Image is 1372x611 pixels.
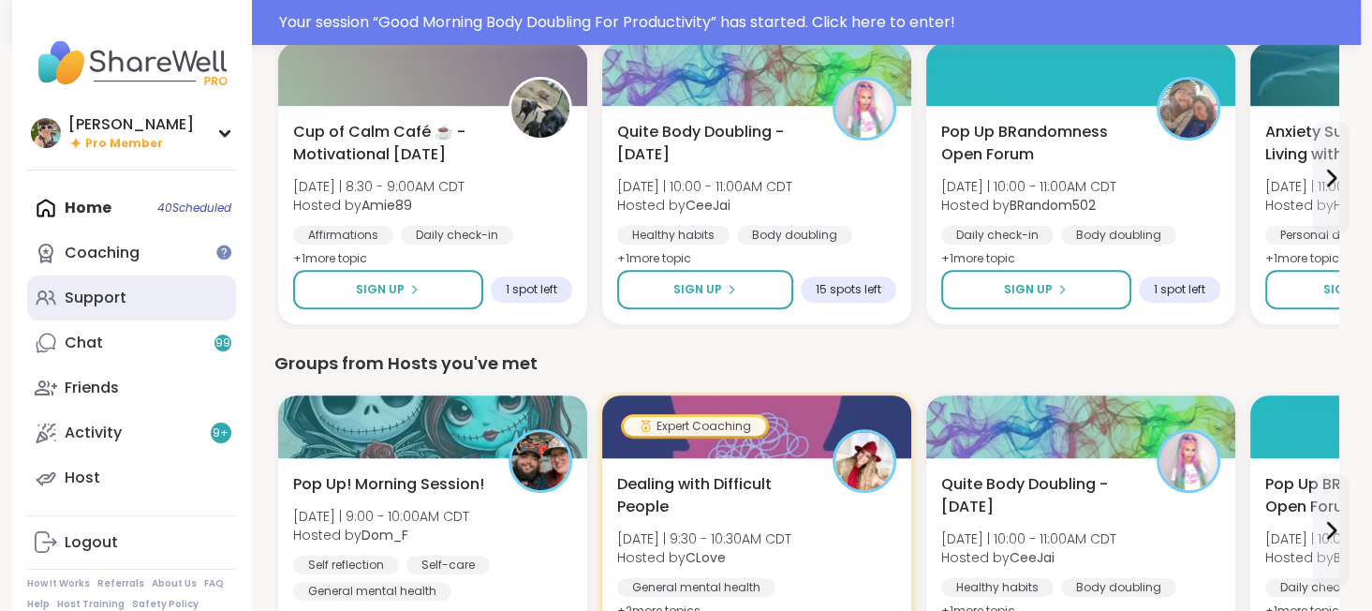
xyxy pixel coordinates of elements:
[27,410,236,455] a: Activity9+
[65,378,119,398] div: Friends
[216,245,231,260] iframe: Spotlight
[941,121,1136,166] span: Pop Up BRandomness Open Forum
[57,598,125,611] a: Host Training
[1010,548,1055,567] b: CeeJai
[215,335,230,351] span: 99
[293,177,465,196] span: [DATE] | 8:30 - 9:00AM CDT
[27,30,236,96] img: ShareWell Nav Logo
[1004,281,1053,298] span: Sign Up
[27,577,90,590] a: How It Works
[293,270,483,309] button: Sign Up
[941,578,1054,597] div: Healthy habits
[97,577,144,590] a: Referrals
[624,417,766,436] div: Expert Coaching
[673,281,722,298] span: Sign Up
[941,196,1116,215] span: Hosted by
[27,320,236,365] a: Chat99
[835,432,893,490] img: CLove
[85,136,163,152] span: Pro Member
[1010,196,1096,215] b: BRandom502
[293,196,465,215] span: Hosted by
[686,548,726,567] b: CLove
[27,231,236,276] a: Coaching
[1154,282,1205,297] span: 1 spot left
[1159,80,1217,138] img: BRandom502
[617,270,793,309] button: Sign Up
[27,276,236,320] a: Support
[401,226,513,245] div: Daily check-in
[617,548,791,567] span: Hosted by
[213,425,229,441] span: 9 +
[293,121,488,166] span: Cup of Calm Café ☕️ - Motivational [DATE]
[506,282,557,297] span: 1 spot left
[511,432,569,490] img: Dom_F
[293,473,484,496] span: Pop Up! Morning Session!
[132,598,199,611] a: Safety Policy
[941,270,1131,309] button: Sign Up
[27,520,236,565] a: Logout
[941,226,1054,245] div: Daily check-in
[152,577,197,590] a: About Us
[1061,578,1176,597] div: Body doubling
[27,598,50,611] a: Help
[65,243,140,263] div: Coaching
[511,80,569,138] img: Amie89
[293,556,399,574] div: Self reflection
[941,548,1116,567] span: Hosted by
[293,226,393,245] div: Affirmations
[65,423,122,443] div: Activity
[617,196,792,215] span: Hosted by
[293,507,469,526] span: [DATE] | 9:00 - 10:00AM CDT
[361,196,412,215] b: Amie89
[737,226,852,245] div: Body doubling
[65,468,100,488] div: Host
[204,577,224,590] a: FAQ
[27,455,236,500] a: Host
[65,333,103,353] div: Chat
[1323,281,1372,298] span: Sign Up
[686,196,730,215] b: CeeJai
[27,365,236,410] a: Friends
[617,529,791,548] span: [DATE] | 9:30 - 10:30AM CDT
[293,526,469,544] span: Hosted by
[617,177,792,196] span: [DATE] | 10:00 - 11:00AM CDT
[1159,432,1217,490] img: CeeJai
[65,288,126,308] div: Support
[941,473,1136,518] span: Quite Body Doubling - [DATE]
[1061,226,1176,245] div: Body doubling
[835,80,893,138] img: CeeJai
[356,281,405,298] span: Sign Up
[941,529,1116,548] span: [DATE] | 10:00 - 11:00AM CDT
[617,473,812,518] span: Dealing with Difficult People
[361,526,408,544] b: Dom_F
[274,350,1338,377] div: Groups from Hosts you've met
[406,556,490,574] div: Self-care
[65,532,118,553] div: Logout
[279,11,1350,34] div: Your session “ Good Morning Body Doubling For Productivity ” has started. Click here to enter!
[617,578,775,597] div: General mental health
[617,226,730,245] div: Healthy habits
[31,118,61,148] img: Adrienne_QueenOfTheDawn
[816,282,881,297] span: 15 spots left
[941,177,1116,196] span: [DATE] | 10:00 - 11:00AM CDT
[293,582,451,601] div: General mental health
[68,114,194,135] div: [PERSON_NAME]
[617,121,812,166] span: Quite Body Doubling - [DATE]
